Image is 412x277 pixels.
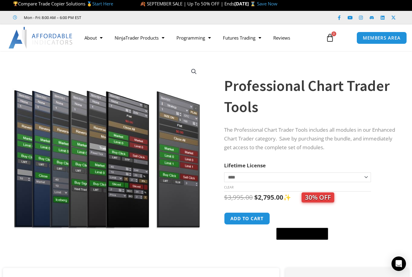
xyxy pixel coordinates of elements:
span: 30% OFF [302,192,334,202]
a: NinjaTrader Products [109,31,170,45]
span: 0 [331,31,336,36]
label: Lifetime License [224,162,266,169]
h1: Professional Chart Trader Tools [224,75,397,118]
iframe: PayPal Message 1 [224,243,397,249]
button: Add to cart [224,212,270,225]
img: ProfessionalToolsBundlePage [10,62,204,229]
nav: Menu [78,31,322,45]
strong: [DATE] ⌛ [234,1,257,7]
a: Save Now [257,1,277,7]
img: LogoAI | Affordable Indicators – NinjaTrader [8,27,73,49]
span: MEMBERS AREA [363,36,401,40]
span: Mon - Fri: 8:00 AM – 6:00 PM EST [22,14,81,21]
a: MEMBERS AREA [357,32,407,44]
button: Buy with GPay [276,228,328,240]
a: Clear options [224,185,233,189]
img: 🏆 [13,2,18,6]
div: Open Intercom Messenger [391,256,406,271]
span: ✨ [283,193,334,201]
a: Futures Trading [217,31,267,45]
a: View full-screen image gallery [189,66,199,77]
a: Reviews [267,31,296,45]
span: Compare Trade Copier Solutions 🥇 [13,1,113,7]
iframe: Customer reviews powered by Trustpilot [90,14,180,21]
span: $ [224,193,228,201]
bdi: 3,995.00 [224,193,253,201]
a: 0 [317,29,343,47]
a: Programming [170,31,217,45]
span: $ [254,193,258,201]
a: About [78,31,109,45]
bdi: 2,795.00 [254,193,283,201]
iframe: Secure express checkout frame [275,211,329,226]
p: The Professional Chart Trader Tools includes all modules in our Enhanced Chart Trader category. S... [224,126,397,152]
span: 🍂 SEPTEMBER SALE | Up To 50% OFF | Ends [140,1,234,7]
a: Start Here [92,1,113,7]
